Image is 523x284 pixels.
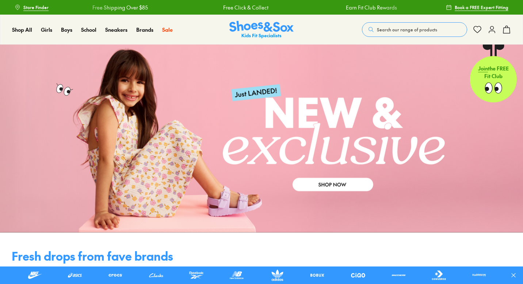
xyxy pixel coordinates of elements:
[12,26,32,34] a: Shop All
[12,26,32,33] span: Shop All
[41,26,52,33] span: Girls
[223,4,268,11] a: Free Click & Collect
[478,65,488,72] span: Join
[446,1,508,14] a: Book a FREE Expert Fitting
[470,44,517,103] a: Jointhe FREE Fit Club
[23,4,49,11] span: Store Finder
[229,21,294,39] a: Shoes & Sox
[15,1,49,14] a: Store Finder
[105,26,127,33] span: Sneakers
[105,26,127,34] a: Sneakers
[136,26,153,34] a: Brands
[61,26,72,34] a: Boys
[455,4,508,11] span: Book a FREE Expert Fitting
[81,26,96,34] a: School
[81,26,96,33] span: School
[136,26,153,33] span: Brands
[162,26,173,34] a: Sale
[92,4,148,11] a: Free Shipping Over $85
[346,4,397,11] a: Earn Fit Club Rewards
[41,26,52,34] a: Girls
[362,22,467,37] button: Search our range of products
[162,26,173,33] span: Sale
[470,59,517,86] p: the FREE Fit Club
[229,21,294,39] img: SNS_Logo_Responsive.svg
[377,26,437,33] span: Search our range of products
[61,26,72,33] span: Boys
